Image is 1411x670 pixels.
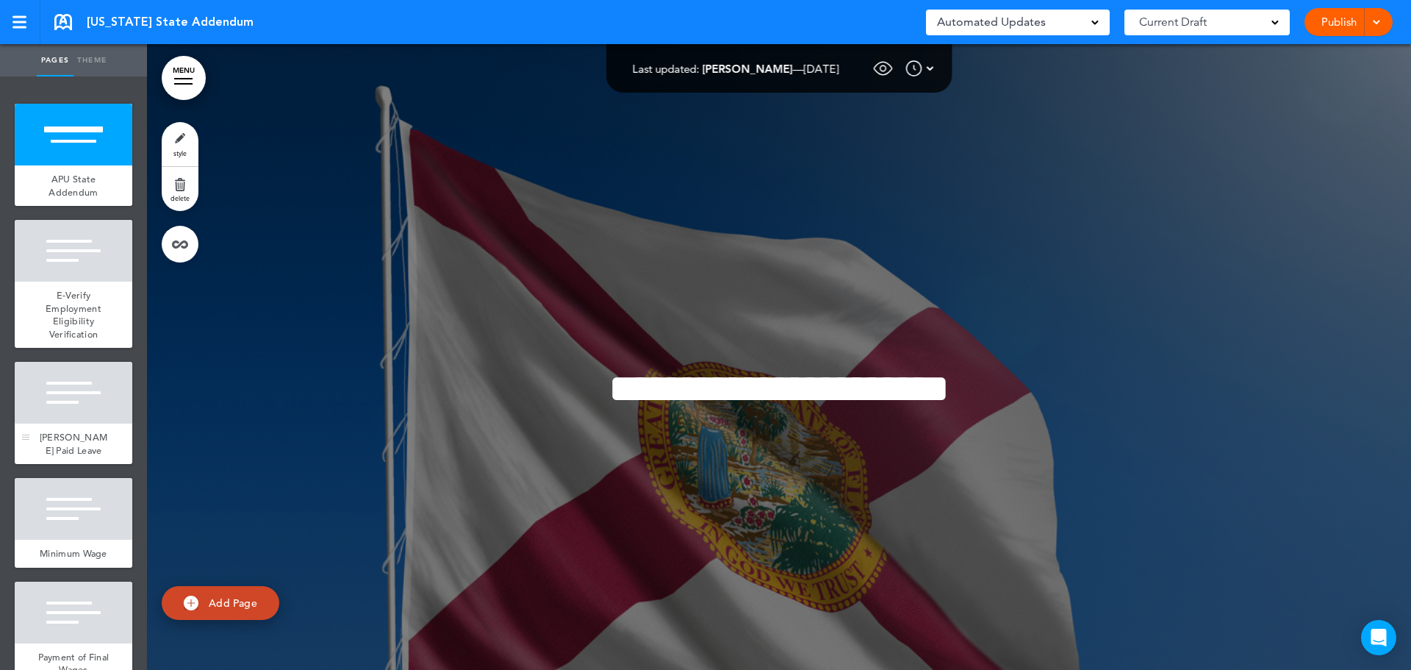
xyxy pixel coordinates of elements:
[15,540,132,568] a: Minimum Wage
[87,14,254,30] span: [US_STATE] State Addendum
[872,57,894,79] img: eye_approvals.svg
[162,122,198,166] a: style
[1139,12,1207,32] span: Current Draft
[162,586,279,621] a: Add Page
[633,62,700,76] span: Last updated:
[15,165,132,206] a: APU State Addendum
[703,62,793,76] span: [PERSON_NAME]
[184,596,198,610] img: add.svg
[15,282,132,348] a: E-Verify Employment Eligibility Verification
[173,149,187,157] span: style
[633,63,839,74] div: —
[937,12,1046,32] span: Automated Updates
[37,44,73,76] a: Pages
[170,193,190,202] span: delete
[49,173,98,199] span: APU State Addendum
[209,596,257,610] span: Add Page
[927,60,934,77] img: arrow-down-white.svg
[162,167,198,211] a: delete
[73,44,110,76] a: Theme
[46,289,101,341] span: E-Verify Employment Eligibility Verification
[15,424,132,464] a: [PERSON_NAME] Paid Leave
[1361,620,1396,655] div: Open Intercom Messenger
[40,547,107,560] span: Minimum Wage
[905,60,923,77] img: time.svg
[804,62,839,76] span: [DATE]
[1315,8,1362,36] a: Publish
[162,56,206,100] a: MENU
[40,431,107,457] span: [PERSON_NAME] Paid Leave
